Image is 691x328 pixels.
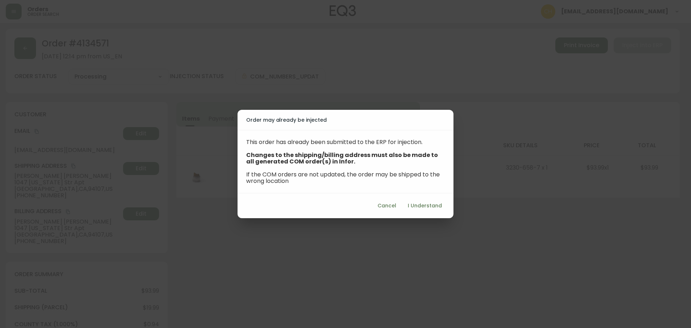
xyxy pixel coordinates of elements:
h2: Order may already be injected [246,116,445,124]
b: Changes to the shipping/billing address must also be made to all generated COM order(s) in Infor. [246,151,438,166]
button: I Understand [405,199,445,212]
button: Cancel [375,199,399,212]
span: Cancel [378,201,396,210]
p: This order has already been submitted to the ERP for injection. If the COM orders are not updated... [246,139,445,184]
span: I Understand [408,201,442,210]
